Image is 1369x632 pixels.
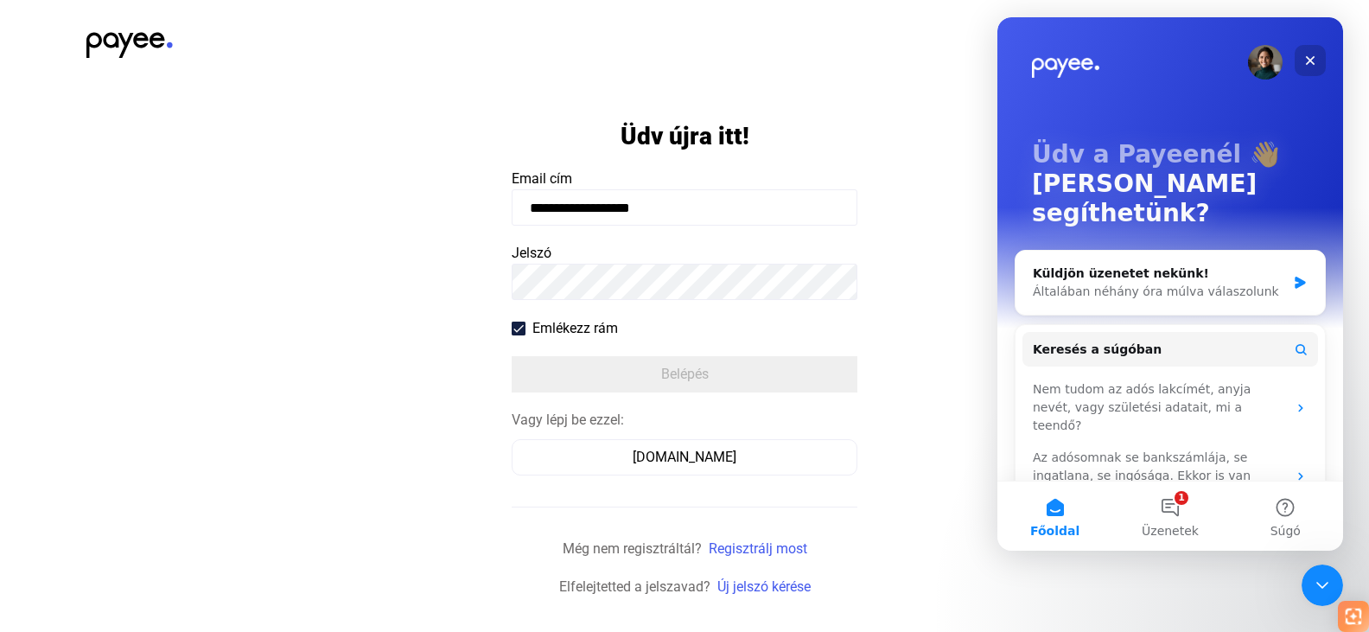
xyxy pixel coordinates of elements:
[512,410,857,431] div: Vagy lépj be ezzel:
[86,22,173,58] img: black-payee-blue-dot.svg
[512,439,857,476] button: [DOMAIN_NAME]
[518,447,851,468] div: [DOMAIN_NAME]
[563,540,702,557] span: Még nem regisztráltál?
[532,318,618,339] span: Emlékezz rám
[517,364,852,385] div: Belépés
[512,170,572,187] span: Email cím
[997,17,1343,551] iframe: Intercom live chat
[1302,565,1343,606] iframe: Intercom live chat
[709,540,807,557] a: Regisztrálj most
[621,121,749,151] h1: Üdv újra itt!
[512,245,551,261] span: Jelszó
[512,356,857,393] button: Belépés
[512,449,857,465] a: [DOMAIN_NAME]
[559,578,710,595] span: Elfelejtetted a jelszavad?
[717,578,811,595] a: Új jelszó kérése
